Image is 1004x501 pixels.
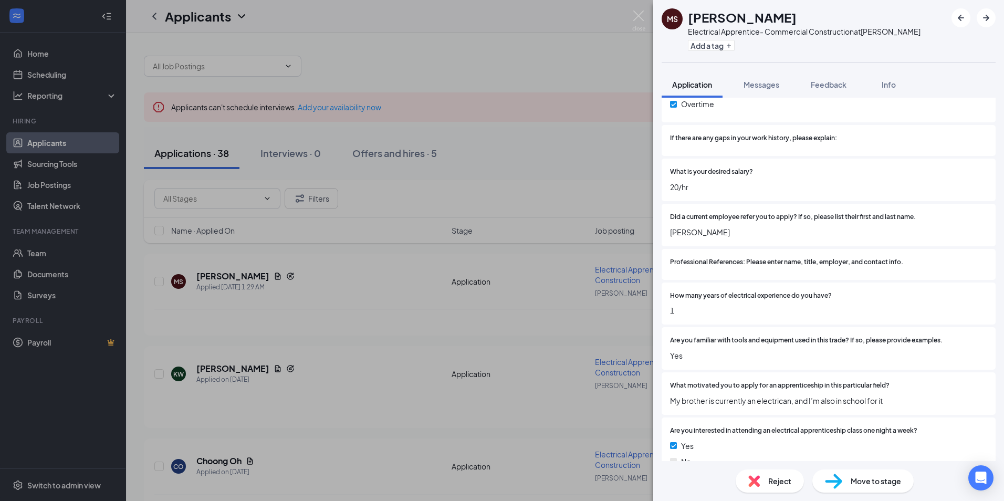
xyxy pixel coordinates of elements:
[670,212,916,222] span: Did a current employee refer you to apply? If so, please list their first and last name.
[688,40,735,51] button: PlusAdd a tag
[851,475,901,487] span: Move to stage
[670,336,943,346] span: Are you familiar with tools and equipment used in this trade? If so, please provide examples.
[672,80,712,89] span: Application
[811,80,846,89] span: Feedback
[667,14,678,24] div: MS
[670,167,753,177] span: What is your desired salary?
[681,98,714,110] span: Overtime
[670,350,987,361] span: Yes
[744,80,779,89] span: Messages
[980,12,992,24] svg: ArrowRight
[977,8,996,27] button: ArrowRight
[670,181,987,193] span: 20/hr
[670,395,987,406] span: My brother is currently an electrican, and I’m also in school for it
[670,291,832,301] span: How many years of electrical experience do you have?
[726,43,732,49] svg: Plus
[681,440,694,452] span: Yes
[768,475,791,487] span: Reject
[688,8,797,26] h1: [PERSON_NAME]
[681,456,691,467] span: No
[951,8,970,27] button: ArrowLeftNew
[882,80,896,89] span: Info
[968,465,993,490] div: Open Intercom Messenger
[670,426,917,436] span: Are you interested in attending an electrical apprenticeship class one night a week?
[670,381,890,391] span: What motivated you to apply for an apprenticeship in this particular field?
[955,12,967,24] svg: ArrowLeftNew
[670,226,987,238] span: [PERSON_NAME]
[670,305,987,316] span: 1
[670,257,903,267] span: Professional References: Please enter name, title, employer, and contact info.
[688,26,921,37] div: Electrical Apprentice- Commercial Construction at [PERSON_NAME]
[670,133,837,143] span: If there are any gaps in your work history, please explain:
